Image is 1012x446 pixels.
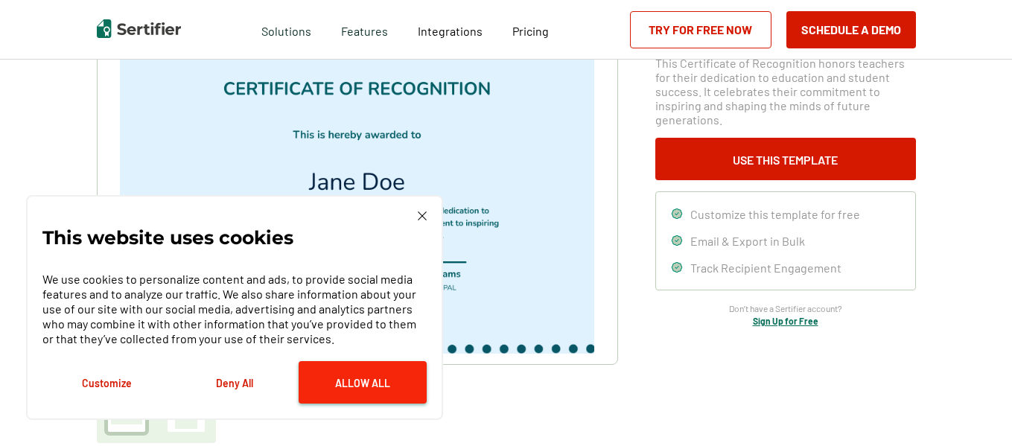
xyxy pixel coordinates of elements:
img: Certificate of Recognition for Teachers Template [120,19,593,354]
span: Don’t have a Sertifier account? [729,302,842,316]
a: Try for Free Now [630,11,771,48]
button: Use This Template [655,138,916,180]
span: Integrations [418,24,483,38]
img: Cookie Popup Close [418,211,427,220]
a: Integrations [418,20,483,39]
p: This website uses cookies [42,230,293,245]
span: Email & Export in Bulk [690,234,805,248]
a: Sign Up for Free [753,316,818,326]
span: Customize this template for free [690,207,860,221]
button: Allow All [299,361,427,404]
p: We use cookies to personalize content and ads, to provide social media features and to analyze ou... [42,272,427,346]
button: Deny All [171,361,299,404]
span: Pricing [512,24,549,38]
span: This Certificate of Recognition honors teachers for their dedication to education and student suc... [655,56,916,127]
a: Pricing [512,20,549,39]
span: Solutions [261,20,311,39]
span: Features [341,20,388,39]
img: Sertifier | Digital Credentialing Platform [97,19,181,38]
button: Schedule a Demo [786,11,916,48]
iframe: Chat Widget [938,375,1012,446]
span: Track Recipient Engagement [690,261,841,275]
button: Customize [42,361,171,404]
